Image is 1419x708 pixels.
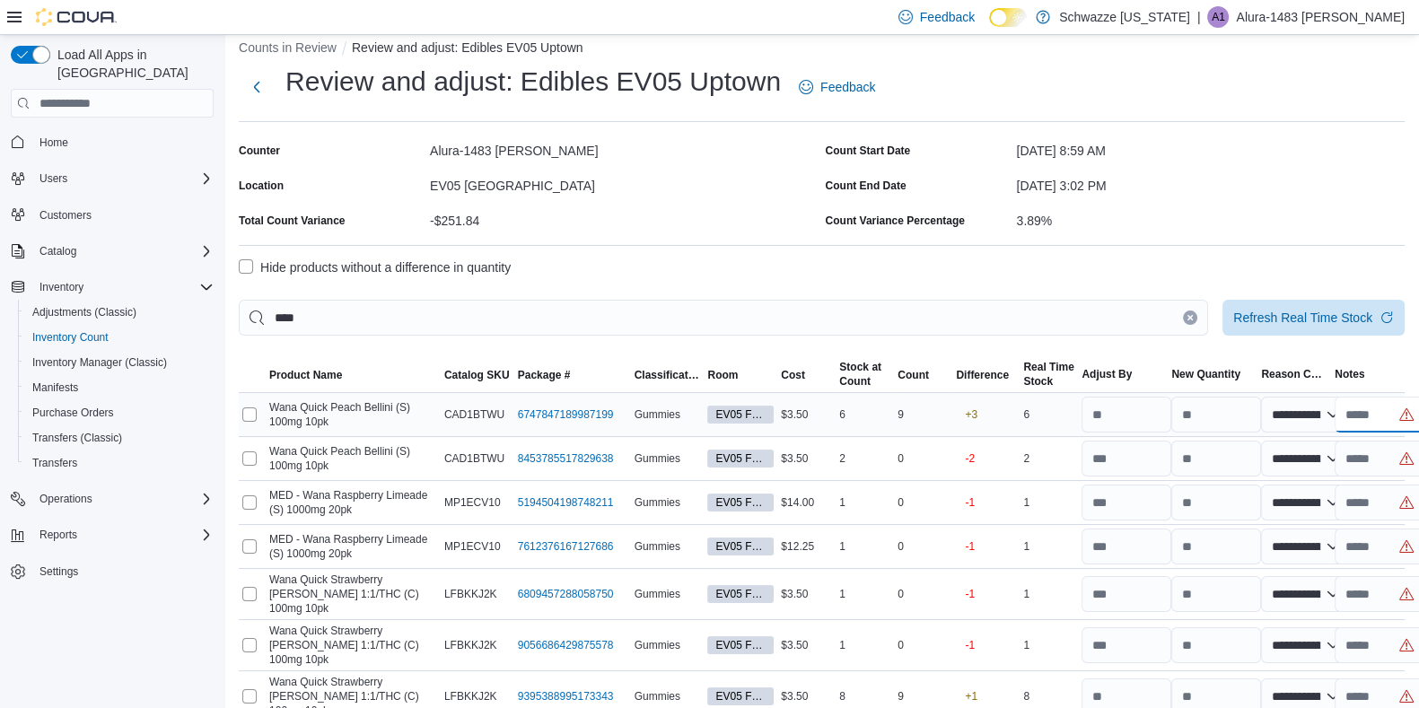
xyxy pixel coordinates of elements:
[839,374,881,389] div: Count
[25,327,214,348] span: Inventory Count
[32,488,100,510] button: Operations
[32,330,109,345] span: Inventory Count
[239,39,1405,60] nav: An example of EuiBreadcrumbs
[1261,367,1327,381] span: Reason Code
[269,488,437,517] span: MED - Wana Raspberry Limeade (S) 1000mg 20pk
[39,244,76,258] span: Catalog
[836,492,894,513] div: 1
[707,636,774,654] span: EV05 Front Room
[1335,367,1364,381] span: Notes
[444,495,501,510] span: MP1ECV10
[269,532,437,561] span: MED - Wana Raspberry Limeade (S) 1000mg 20pk
[989,27,990,28] span: Dark Mode
[352,40,583,55] button: Review and adjust: Edibles EV05 Uptown
[430,206,818,228] div: -$251.84
[39,492,92,506] span: Operations
[239,144,280,158] label: Counter
[518,539,614,554] a: 7612376167127686
[952,364,1020,386] button: Difference
[781,368,805,382] span: Cost
[894,404,952,425] div: 9
[18,300,221,325] button: Adjustments (Classic)
[36,8,117,26] img: Cova
[777,448,836,469] div: $3.50
[25,452,84,474] a: Transfers
[39,171,67,186] span: Users
[18,425,221,450] button: Transfers (Classic)
[444,539,501,554] span: MP1ECV10
[1017,136,1405,158] div: [DATE] 8:59 AM
[32,524,84,546] button: Reports
[4,275,221,300] button: Inventory
[707,538,774,555] span: EV05 Front Room
[836,404,894,425] div: 6
[631,492,705,513] div: Gummies
[32,168,74,189] button: Users
[1020,634,1078,656] div: 1
[1171,367,1240,381] span: New Quantity
[4,166,221,191] button: Users
[18,325,221,350] button: Inventory Count
[518,689,614,704] a: 9395388995173343
[239,300,1208,336] input: This is a search bar. After typing your query, hit enter to filter the results lower in the page.
[1023,360,1073,374] div: Real Time
[826,214,965,228] div: Count Variance Percentage
[777,686,836,707] div: $3.50
[39,208,92,223] span: Customers
[4,558,221,584] button: Settings
[32,406,114,420] span: Purchase Orders
[239,214,345,228] div: Total Count Variance
[25,327,116,348] a: Inventory Count
[894,492,952,513] div: 0
[4,239,221,264] button: Catalog
[631,536,705,557] div: Gummies
[836,583,894,605] div: 1
[32,240,83,262] button: Catalog
[631,364,705,386] button: Classification
[32,205,99,226] a: Customers
[444,451,504,466] span: CAD1BTWU
[25,402,214,424] span: Purchase Orders
[965,539,975,554] p: -1
[707,494,774,511] span: EV05 Front Room
[25,427,214,449] span: Transfers (Classic)
[1020,448,1078,469] div: 2
[965,495,975,510] p: -1
[32,204,214,226] span: Customers
[836,536,894,557] div: 1
[792,69,882,105] a: Feedback
[32,456,77,470] span: Transfers
[239,257,511,278] label: Hide products without a difference in quantity
[25,452,214,474] span: Transfers
[1183,310,1197,325] button: Clear input
[32,240,214,262] span: Catalog
[704,364,777,386] button: Room
[777,583,836,605] div: $3.50
[444,638,497,652] span: LFBKKJ2K
[25,352,214,373] span: Inventory Manager (Classic)
[39,280,83,294] span: Inventory
[920,8,975,26] span: Feedback
[32,130,214,153] span: Home
[965,587,975,601] p: -1
[1017,206,1405,228] div: 3.89%
[777,404,836,425] div: $3.50
[444,407,504,422] span: CAD1BTWU
[956,368,1009,382] div: Difference
[32,561,85,582] a: Settings
[777,364,836,386] button: Cost
[707,450,774,468] span: EV05 Front Room
[839,360,881,389] span: Stock at Count
[635,368,701,382] span: Classification
[826,179,907,193] label: Count End Date
[32,355,167,370] span: Inventory Manager (Classic)
[894,364,952,386] button: Count
[25,377,214,398] span: Manifests
[1233,309,1372,327] span: Refresh Real Time Stock
[32,305,136,319] span: Adjustments (Classic)
[707,368,738,382] span: Room
[32,168,214,189] span: Users
[4,128,221,154] button: Home
[1017,171,1405,193] div: [DATE] 3:02 PM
